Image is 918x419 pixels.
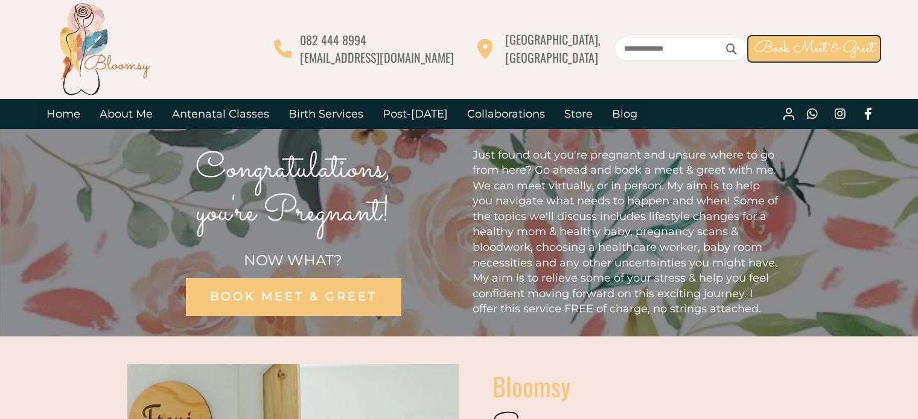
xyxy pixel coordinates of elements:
[209,289,377,303] span: BOOK MEET & GREET
[162,99,279,129] a: Antenatal Classes
[473,148,778,316] span: Just found out you're pregnant and unsure where to go from here? Go ahead and book a meet & greet...
[602,99,647,129] a: Blog
[505,30,601,48] span: [GEOGRAPHIC_DATA],
[457,99,555,129] a: Collaborations
[505,48,598,66] span: [GEOGRAPHIC_DATA]
[555,99,602,129] a: Store
[244,251,342,269] span: NOW WHAT?
[37,99,90,129] a: Home
[754,37,874,60] span: Book Meet & Greet
[196,143,391,196] span: Congratulations,
[300,48,454,66] span: [EMAIL_ADDRESS][DOMAIN_NAME]
[90,99,162,129] a: About Me
[373,99,457,129] a: Post-[DATE]
[279,99,373,129] a: Birth Services
[300,31,366,49] span: 082 444 8994
[196,186,390,239] span: you're Pregnant!
[747,35,881,63] a: Book Meet & Greet
[492,367,570,405] span: Bloomsy
[185,278,401,316] a: BOOK MEET & GREET
[56,1,153,97] img: Bloomsy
